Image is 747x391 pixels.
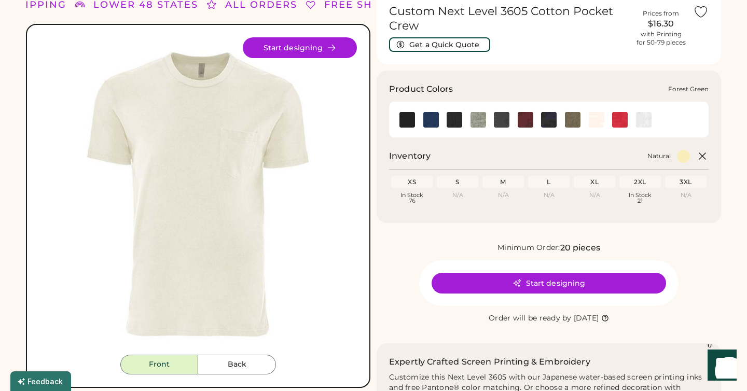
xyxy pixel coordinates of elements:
[565,112,580,128] div: Military Green
[432,273,666,294] button: Start designing
[389,37,490,52] button: Get a Quick Quote
[621,178,659,186] div: 2XL
[439,178,476,186] div: S
[423,112,439,128] div: Cool Blue
[389,150,431,162] h2: Inventory
[647,152,671,160] div: Natural
[637,30,686,47] div: with Printing for 50-79 pieces
[389,356,590,368] h2: Expertly Crafted Screen Printing & Embroidery
[494,112,509,128] div: Heavy Metal
[485,178,522,186] div: M
[471,112,486,128] img: Heather Grey Swatch Image
[643,9,679,18] div: Prices from
[635,18,687,30] div: $16.30
[668,85,709,93] div: Forest Green
[393,192,431,204] div: In Stock 76
[393,178,431,186] div: XS
[698,344,742,389] iframe: Front Chat
[667,178,704,186] div: 3XL
[489,313,572,324] div: Order will be ready by
[636,112,652,128] div: White
[589,112,604,128] div: Natural
[541,112,557,128] img: Midnight Navy Swatch Image
[399,112,415,128] div: Black
[497,243,560,253] div: Minimum Order:
[530,192,568,198] div: N/A
[243,37,357,58] button: Start designing
[423,112,439,128] img: Cool Blue Swatch Image
[621,192,659,204] div: In Stock 21
[574,313,599,324] div: [DATE]
[447,112,462,128] img: Forest Green Swatch Image
[471,112,486,128] div: Heather Grey
[667,192,704,198] div: N/A
[485,192,522,198] div: N/A
[565,112,580,128] img: Military Green Swatch Image
[518,112,533,128] div: Maroon
[439,192,476,198] div: N/A
[198,355,276,374] button: Back
[530,178,568,186] div: L
[541,112,557,128] div: Midnight Navy
[576,178,613,186] div: XL
[399,112,415,128] img: Black Swatch Image
[494,112,509,128] img: Heavy Metal Swatch Image
[518,112,533,128] img: Maroon Swatch Image
[39,37,357,355] img: 3605 - Natural Front Image
[612,112,628,128] div: Red
[636,112,652,128] img: White Swatch Image
[612,112,628,128] img: Red Swatch Image
[576,192,613,198] div: N/A
[560,242,600,254] div: 20 pieces
[39,37,357,355] div: 3605 Style Image
[389,83,453,95] h3: Product Colors
[389,4,629,33] h1: Custom Next Level 3605 Cotton Pocket Crew
[589,112,604,128] img: Natural Swatch Image
[447,112,462,128] div: Forest Green
[120,355,198,374] button: Front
